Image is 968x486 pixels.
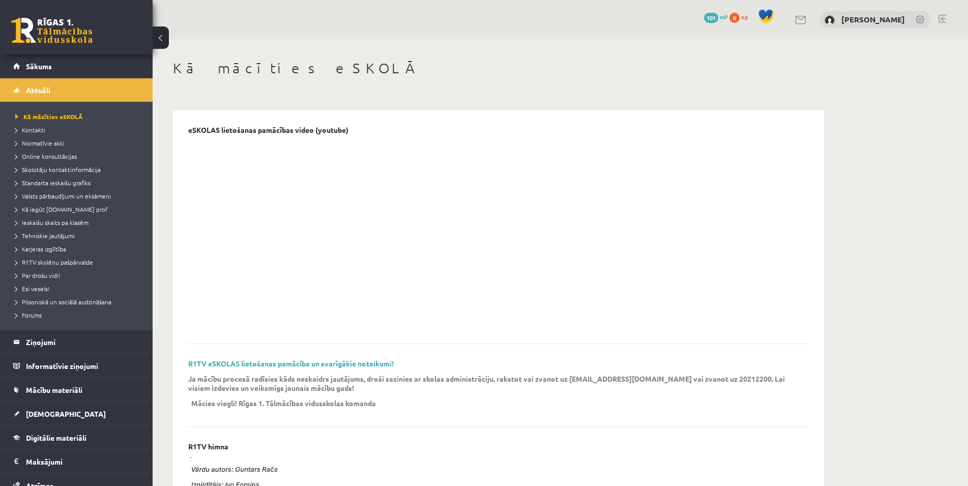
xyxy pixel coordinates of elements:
a: [DEMOGRAPHIC_DATA] [13,402,140,425]
a: [PERSON_NAME] [841,14,905,24]
a: Maksājumi [13,450,140,473]
span: Esi vesels! [15,284,49,293]
h1: Kā mācīties eSKOLĀ [173,60,824,77]
a: Mācību materiāli [13,378,140,402]
span: Kā mācīties eSKOLĀ [15,112,83,121]
a: R1TV skolēnu pašpārvalde [15,258,142,267]
a: Forums [15,310,142,320]
legend: Ziņojumi [26,330,140,354]
span: Tehniskie jautājumi [15,232,75,240]
a: Online konsultācijas [15,152,142,161]
span: Par drošu vidi! [15,271,60,279]
a: Digitālie materiāli [13,426,140,449]
span: Digitālie materiāli [26,433,86,442]
a: Skolotāju kontaktinformācija [15,165,142,174]
a: Pilsoniskā un sociālā audzināšana [15,297,142,306]
span: Pilsoniskā un sociālā audzināšana [15,298,111,306]
a: Rīgas 1. Tālmācības vidusskola [11,18,93,43]
span: 101 [704,13,718,23]
span: Karjeras izglītība [15,245,66,253]
span: Normatīvie akti [15,139,64,147]
p: eSKOLAS lietošanas pamācības video (youtube) [188,126,348,134]
img: Ričards Ločmelis [825,15,835,25]
span: Standarta ieskaišu grafiks [15,179,91,187]
span: Forums [15,311,42,319]
a: Ieskaišu skaits pa klasēm [15,218,142,227]
legend: Maksājumi [26,450,140,473]
span: Kontakti [15,126,45,134]
span: Kā iegūt [DOMAIN_NAME] prof [15,205,108,213]
legend: Informatīvie ziņojumi [26,354,140,378]
span: xp [741,13,748,21]
a: 0 xp [729,13,753,21]
span: mP [720,13,728,21]
a: Tehniskie jautājumi [15,231,142,240]
span: [DEMOGRAPHIC_DATA] [26,409,106,418]
a: Kā iegūt [DOMAIN_NAME] prof [15,205,142,214]
p: Rīgas 1. Tālmācības vidusskolas komanda [239,398,376,408]
a: Normatīvie akti [15,138,142,148]
a: R1TV eSKOLAS lietošanas pamācība un svarīgākie noteikumi! [188,359,394,368]
a: Ziņojumi [13,330,140,354]
span: R1TV skolēnu pašpārvalde [15,258,93,266]
span: Valsts pārbaudījumi un eksāmeni [15,192,111,200]
a: Par drošu vidi! [15,271,142,280]
a: Aktuāli [13,78,140,102]
a: Informatīvie ziņojumi [13,354,140,378]
p: Ja mācību procesā radīsies kāds neskaidrs jautājums, droši sazinies ar skolas administrāciju, rak... [188,374,794,392]
a: Esi vesels! [15,284,142,293]
span: Mācību materiāli [26,385,82,394]
span: Skolotāju kontaktinformācija [15,165,101,174]
a: 101 mP [704,13,728,21]
span: Sākums [26,62,52,71]
span: 0 [729,13,740,23]
span: Aktuāli [26,85,50,95]
a: Standarta ieskaišu grafiks [15,178,142,187]
a: Karjeras izglītība [15,244,142,253]
a: Sākums [13,54,140,78]
p: Mācies viegli! [191,398,237,408]
p: R1TV himna [188,442,228,451]
span: Ieskaišu skaits pa klasēm [15,218,89,226]
span: Online konsultācijas [15,152,77,160]
a: Kontakti [15,125,142,134]
a: Valsts pārbaudījumi un eksāmeni [15,191,142,201]
a: Kā mācīties eSKOLĀ [15,112,142,121]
